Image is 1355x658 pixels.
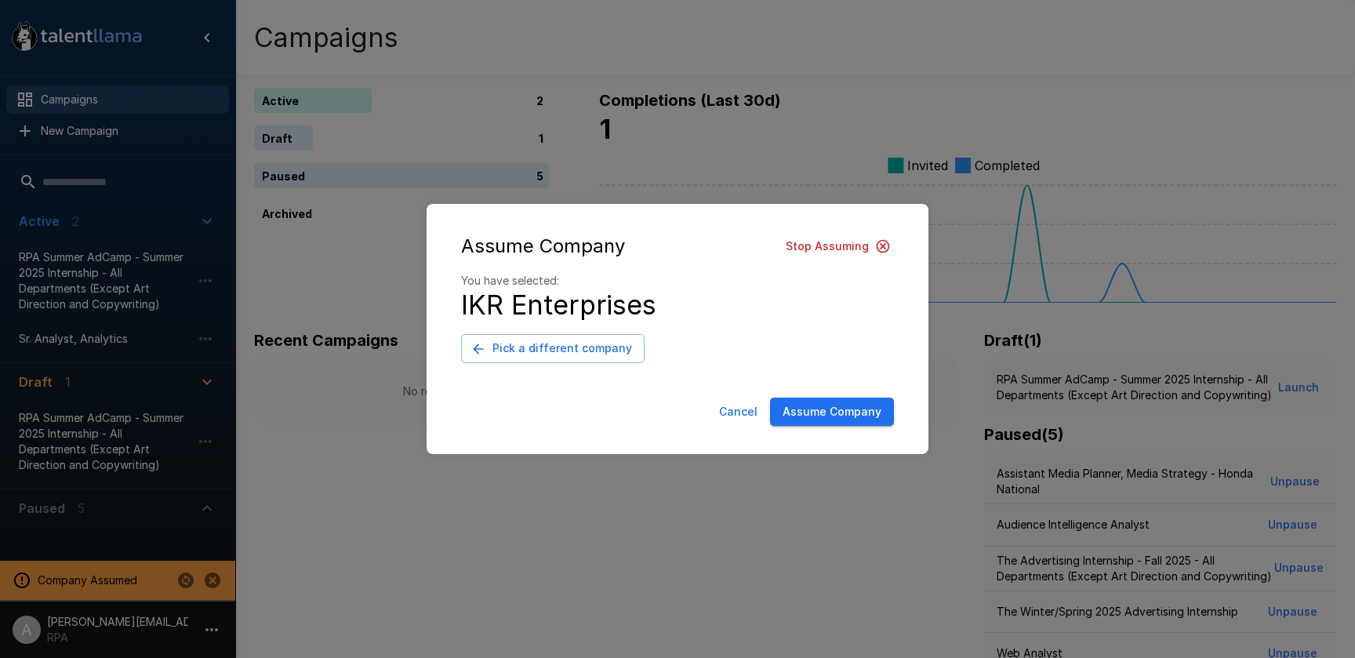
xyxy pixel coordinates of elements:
[461,289,894,322] h4: IKR Enterprises
[770,398,894,427] button: Assume Company
[779,232,894,261] button: Stop Assuming
[461,273,894,289] p: You have selected:
[713,398,764,427] button: Cancel
[461,232,894,261] div: Assume Company
[461,334,645,363] button: Pick a different company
